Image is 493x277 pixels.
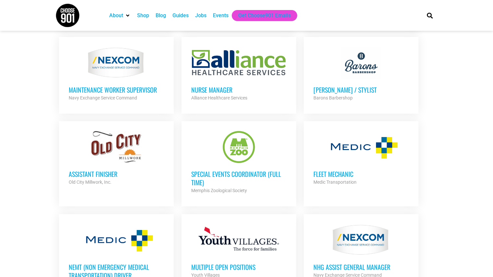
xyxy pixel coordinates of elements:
[313,95,353,100] strong: Barons Barbershop
[69,86,164,94] h3: MAINTENANCE WORKER SUPERVISOR
[59,37,174,111] a: MAINTENANCE WORKER SUPERVISOR Navy Exchange Service Command
[106,10,134,21] div: About
[213,12,229,19] a: Events
[191,188,247,193] strong: Memphis Zoological Society
[313,263,409,271] h3: NHG ASSIST GENERAL MANAGER
[238,12,291,19] a: Get Choose901 Emails
[313,86,409,94] h3: [PERSON_NAME] / Stylist
[424,10,435,21] div: Search
[59,121,174,196] a: Assistant Finisher Old City Millwork, Inc.
[191,170,287,187] h3: Special Events Coordinator (Full Time)
[313,170,409,178] h3: Fleet Mechanic
[69,179,112,185] strong: Old City Millwork, Inc.
[304,37,418,111] a: [PERSON_NAME] / Stylist Barons Barbershop
[69,170,164,178] h3: Assistant Finisher
[172,12,189,19] a: Guides
[191,86,287,94] h3: Nurse Manager
[182,37,296,111] a: Nurse Manager Alliance Healthcare Services
[313,179,357,185] strong: Medic Transportation
[182,121,296,204] a: Special Events Coordinator (Full Time) Memphis Zoological Society
[106,10,416,21] nav: Main nav
[137,12,149,19] a: Shop
[304,121,418,196] a: Fleet Mechanic Medic Transportation
[191,95,247,100] strong: Alliance Healthcare Services
[109,12,123,19] a: About
[156,12,166,19] a: Blog
[191,263,287,271] h3: Multiple Open Positions
[195,12,206,19] a: Jobs
[69,95,137,100] strong: Navy Exchange Service Command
